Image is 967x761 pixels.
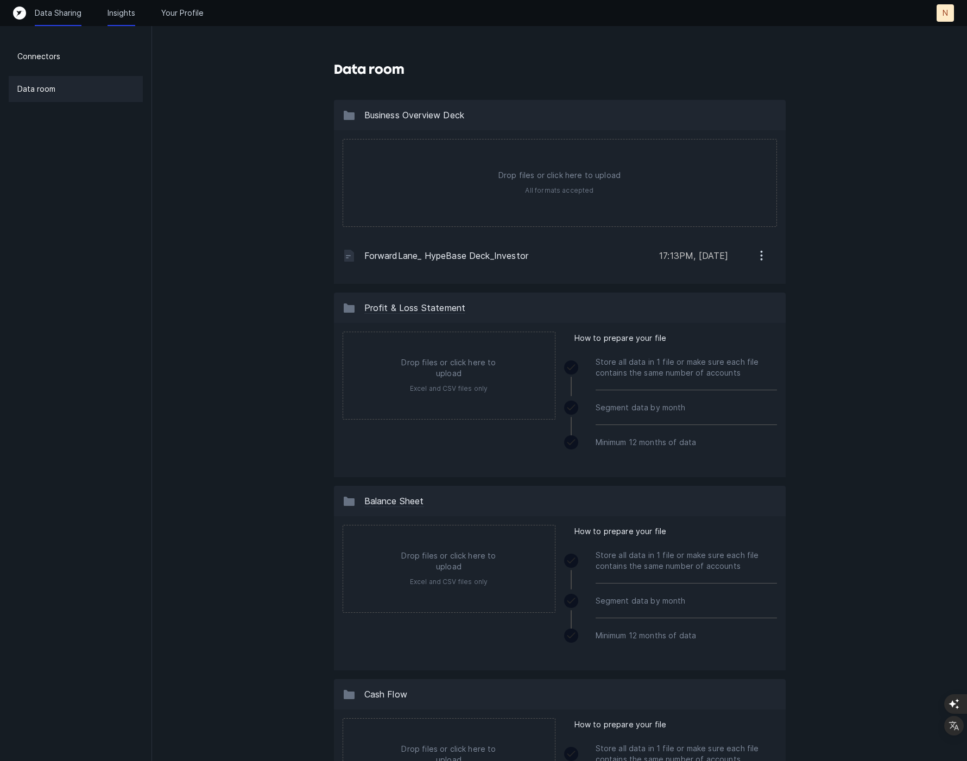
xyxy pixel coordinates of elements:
[596,538,777,584] div: Store all data in 1 file or make sure each file contains the same number of accounts
[596,618,777,653] div: Minimum 12 months of data
[161,8,204,18] a: Your Profile
[9,43,143,69] a: Connectors
[943,8,948,18] p: N
[659,249,728,262] p: 17:13PM, [DATE]
[596,390,777,425] div: Segment data by month
[596,584,777,618] div: Segment data by month
[343,301,356,314] img: 13c8d1aa17ce7ae226531ffb34303e38.svg
[334,61,405,78] h3: Data room
[9,76,143,102] a: Data room
[343,249,356,262] img: c824d0ef40f8c5df72e2c3efa9d5d0aa.svg
[35,8,81,18] a: Data Sharing
[108,8,135,18] a: Insights
[343,494,356,508] img: 13c8d1aa17ce7ae226531ffb34303e38.svg
[937,4,954,22] button: N
[17,50,60,63] p: Connectors
[343,109,356,122] img: 13c8d1aa17ce7ae226531ffb34303e38.svg
[364,302,466,314] span: Profit & Loss Statement
[364,689,407,700] span: Cash Flow
[17,83,55,96] p: Data room
[364,110,465,121] span: Business Overview Deck
[343,688,356,701] img: 13c8d1aa17ce7ae226531ffb34303e38.svg
[596,425,777,460] div: Minimum 12 months of data
[596,345,777,390] div: Store all data in 1 file or make sure each file contains the same number of accounts
[574,525,667,538] span: How to prepare your file
[574,332,667,345] span: How to prepare your file
[574,718,667,731] span: How to prepare your file
[364,249,651,262] p: ForwardLane_ HypeBase Deck_Investor
[364,496,424,507] span: Balance Sheet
